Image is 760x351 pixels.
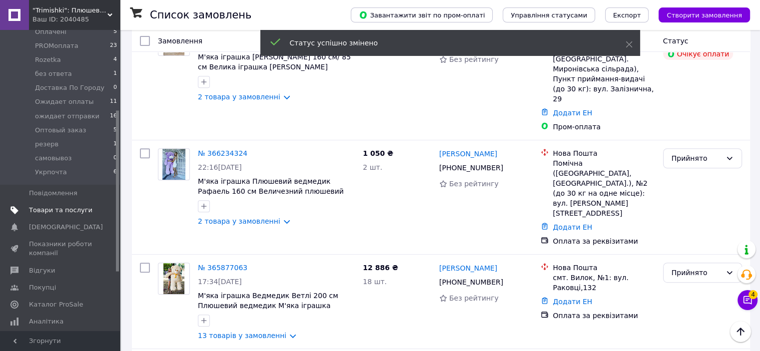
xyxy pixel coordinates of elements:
a: Додати ЕН [553,223,592,231]
div: Ваш ID: 2040485 [32,15,120,24]
button: Наверх [730,321,751,342]
span: Експорт [613,11,641,19]
span: Укрпочта [35,168,67,177]
span: 6 [113,168,117,177]
a: 2 товара у замовленні [198,93,280,101]
div: Оплата за реквізитами [553,236,655,246]
span: самовывоз [35,154,71,163]
span: Аналітика [29,317,63,326]
span: 16 [110,112,117,121]
span: PROMоплата [35,41,78,50]
span: Покупці [29,283,56,292]
span: Товари та послуги [29,206,92,215]
span: 5 [113,126,117,135]
span: 1 [113,140,117,149]
span: 1 [113,69,117,78]
span: Доставка По Городу [35,83,104,92]
span: Завантажити звіт по пром-оплаті [359,10,485,19]
span: 11 [110,97,117,106]
div: [PHONE_NUMBER] [437,275,505,289]
span: 5 [113,27,117,36]
span: Створити замовлення [667,11,742,19]
span: 23 [110,41,117,50]
span: 0 [113,83,117,92]
div: Помічна ([GEOGRAPHIC_DATA], [GEOGRAPHIC_DATA].), №2 (до 30 кг на одне місце): вул. [PERSON_NAME][... [553,158,655,218]
span: Каталог ProSale [29,300,83,309]
span: 4 [749,290,758,299]
span: Ожидает оплаты [35,97,94,106]
div: Прийнято [672,267,722,278]
h1: Список замовлень [150,9,251,21]
a: № 365877063 [198,264,247,272]
a: М'яка іграшка Плюшевий ведмедик Рафаель 160 см Величезний плюшевий ведмідь Плюшеве ведмежатко Лав... [198,177,346,205]
button: Управління статусами [503,7,595,22]
span: Без рейтингу [449,180,499,188]
a: Фото товару [158,148,190,180]
span: ожидает отправки [35,112,99,121]
span: 0 [113,154,117,163]
span: "Trimishki": Плюшеві іграшки на будь-який смак! [32,6,107,15]
span: Управління статусами [511,11,587,19]
span: Без рейтингу [449,294,499,302]
div: Очікує оплати [663,48,734,60]
div: Оплата за реквізитами [553,311,655,321]
span: [DEMOGRAPHIC_DATA] [29,223,103,232]
a: Додати ЕН [553,109,592,117]
span: резерв [35,140,58,149]
div: Статус успішно змінено [290,38,601,48]
a: Фото товару [158,263,190,295]
a: [PERSON_NAME] [439,263,497,273]
div: смт. Вилок, №1: вул. Раковці,132 [553,273,655,293]
span: 4 [113,55,117,64]
div: Прийнято [672,153,722,164]
img: Фото товару [163,263,184,294]
a: № 366234324 [198,149,247,157]
button: Експорт [605,7,649,22]
div: Пром-оплата [553,122,655,132]
a: М'яка іграшка Ведмедик Ветлі 200 см Плюшевий ведмедик М'яка іграшка [PERSON_NAME] ведмідь двометр... [198,292,339,330]
span: 2 шт. [363,163,382,171]
span: Оптовый заказ [35,126,86,135]
span: 17:34[DATE] [198,278,242,286]
a: 2 товара у замовленні [198,217,280,225]
a: М'яка іграшка [PERSON_NAME] 160 см/ 85 см Велика іграшка [PERSON_NAME] ведмедик Ведмедик м'який і... [198,53,351,91]
a: Додати ЕН [553,298,592,306]
img: Фото товару [162,149,186,180]
div: Нова Пошта [553,263,655,273]
span: Показники роботи компанії [29,240,92,258]
span: Rozetka [35,55,61,64]
button: Завантажити звіт по пром-оплаті [351,7,493,22]
div: [PHONE_NUMBER] [437,161,505,175]
div: с. [GEOGRAPHIC_DATA] ([GEOGRAPHIC_DATA], [GEOGRAPHIC_DATA]. Миронівська сільрада), Пункт прийманн... [553,34,655,104]
a: 13 товарів у замовленні [198,332,286,340]
span: Статус [663,37,689,45]
span: Відгуки [29,266,55,275]
div: Нова Пошта [553,148,655,158]
span: Без рейтингу [449,55,499,63]
span: Повідомлення [29,189,77,198]
span: Замовлення [158,37,202,45]
span: Оплачені [35,27,66,36]
a: Створити замовлення [649,10,750,18]
button: Чат з покупцем4 [738,290,758,310]
span: без ответа [35,69,72,78]
span: 18 шт. [363,278,387,286]
span: 12 886 ₴ [363,264,398,272]
span: 1 050 ₴ [363,149,393,157]
a: [PERSON_NAME] [439,149,497,159]
button: Створити замовлення [659,7,750,22]
span: 22:16[DATE] [198,163,242,171]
